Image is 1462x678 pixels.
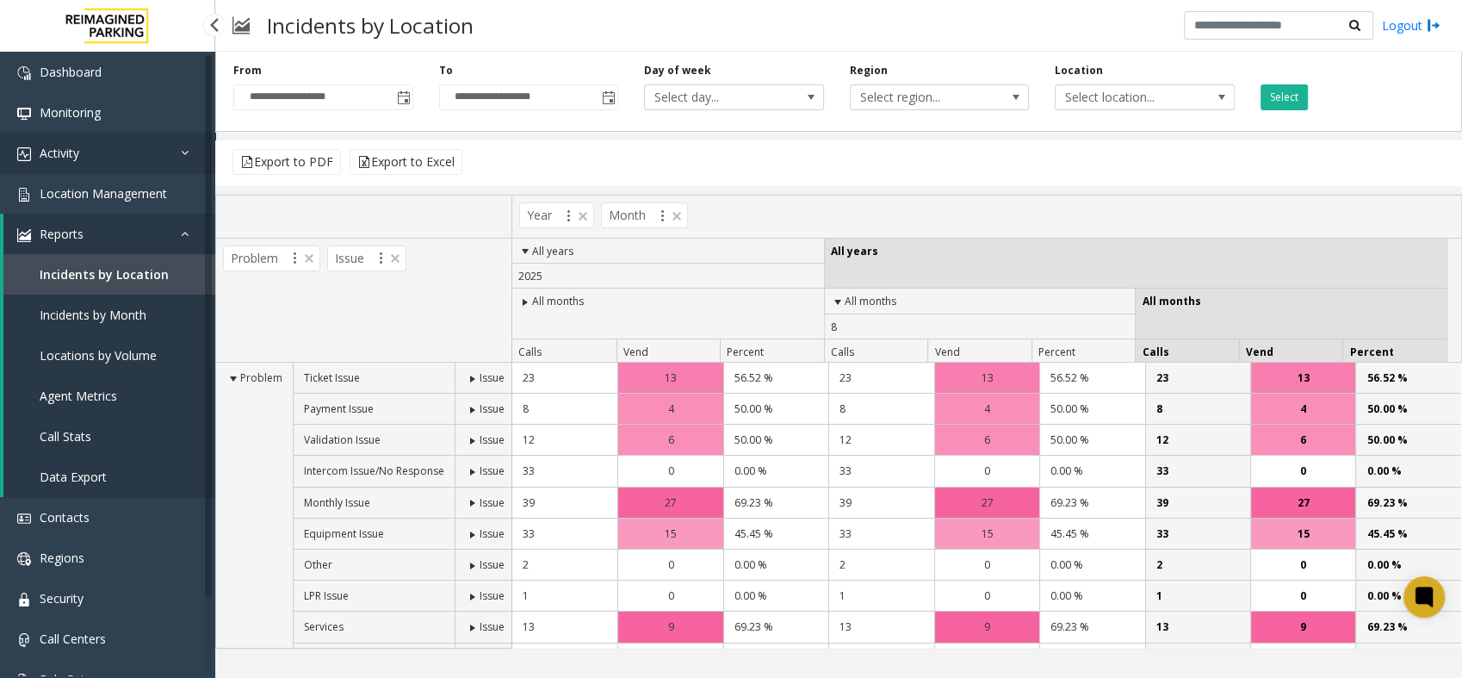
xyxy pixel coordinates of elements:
span: Issue [480,432,505,447]
td: 0.00 % [1355,550,1461,581]
span: All years [831,244,878,258]
span: Percent [727,345,764,359]
span: 0 [1300,588,1306,604]
td: 69.23 % [1355,488,1461,519]
label: From [233,63,262,78]
span: Year [519,202,594,228]
h3: Incidents by Location [258,4,482,47]
span: Problem [223,246,320,271]
span: Issue [480,495,505,510]
span: 4 [1300,401,1306,417]
span: Select location... [1056,85,1198,109]
td: 69.23 % [1039,488,1144,519]
td: 0.00 % [1355,456,1461,487]
a: Locations by Volume [3,335,215,376]
td: 5 [1145,644,1250,675]
span: 15 [981,526,993,542]
td: 1 [512,581,617,612]
img: 'icon' [17,228,31,242]
td: 33 [512,456,617,487]
span: Issue [480,619,505,634]
td: 1 [1145,581,1250,612]
span: 0 [984,557,990,573]
td: 45.45 % [1355,519,1461,550]
td: 50.00 % [723,394,828,425]
td: 45.45 % [723,519,828,550]
td: 2 [512,550,617,581]
span: 0 [668,588,674,604]
span: 0 [1300,463,1306,479]
img: 'icon' [17,147,31,161]
td: 23 [512,363,617,394]
td: 50.00 % [723,425,828,456]
td: 5 [512,644,617,675]
span: Incidents by Location [40,266,169,283]
td: 69.23 % [723,488,828,519]
span: Vend [1246,345,1273,359]
button: Export to Excel [350,149,462,175]
span: 9 [668,619,674,635]
td: 50.00 % [1039,394,1144,425]
span: Data Export [40,469,107,485]
span: 15 [1298,526,1310,542]
span: Payment Issue [304,401,374,416]
td: 33 [512,519,617,550]
img: 'icon' [17,512,31,526]
span: 0 [668,463,674,479]
label: Region [850,63,888,78]
span: Intercom Issue/No Response [304,463,444,478]
td: 33 [1145,456,1250,487]
a: Data Export [3,457,215,497]
span: Vend [934,345,959,359]
a: Agent Metrics [3,376,215,416]
span: LPR Issue [304,588,349,603]
span: 0 [984,588,990,604]
td: 33 [828,456,933,487]
img: 'icon' [17,633,31,647]
span: All months [1142,294,1200,308]
td: 2 [1145,550,1250,581]
td: 39 [512,488,617,519]
td: 56.52 % [1355,363,1461,394]
span: Issue [480,370,505,385]
span: Dashboard [40,64,102,80]
span: Monitoring [40,104,101,121]
span: Call Centers [40,631,106,647]
span: Select day... [645,85,787,109]
img: logout [1427,16,1440,34]
span: Issue [480,526,505,541]
span: All months [845,294,896,308]
td: 0.00 % [1039,550,1144,581]
a: Incidents by Location [3,254,215,295]
span: Equipment Issue [304,526,384,541]
span: 0 [984,463,990,479]
span: Vend [623,345,648,359]
td: 50.00 % [1355,394,1461,425]
td: 39 [1145,488,1250,519]
span: Validation Issue [304,432,381,447]
span: 6 [1300,432,1306,448]
td: 5 [828,644,933,675]
span: Problem [240,370,282,385]
td: 50.00 % [1039,425,1144,456]
img: 'icon' [17,552,31,566]
td: 69.23 % [723,612,828,643]
span: Toggle popup [598,85,617,109]
span: Toggle popup [393,85,412,109]
span: Contacts [40,509,90,526]
span: Incidents by Month [40,307,146,323]
span: Ticket Issue [304,370,360,385]
span: All months [532,294,584,308]
span: 4 [984,401,990,417]
span: Location Management [40,185,167,202]
td: 23 [1145,363,1250,394]
span: 0 [668,557,674,573]
span: Agent Metrics [40,388,117,404]
span: 13 [1298,370,1310,386]
span: Regions [40,550,84,566]
td: 45.45 % [1039,519,1144,550]
td: 69.23 % [1039,612,1144,643]
span: Issue [480,401,505,416]
td: 8 [512,394,617,425]
img: 'icon' [17,66,31,80]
